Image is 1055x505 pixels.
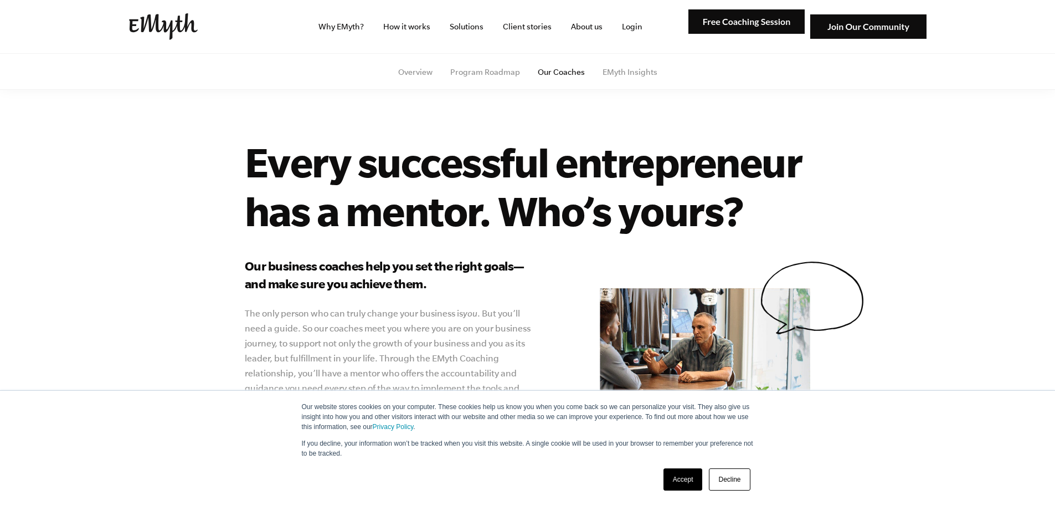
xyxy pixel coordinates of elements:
[245,257,536,293] h3: Our business coaches help you set the right goals—and make sure you achieve them.
[302,438,754,458] p: If you decline, your information won’t be tracked when you visit this website. A single cookie wi...
[245,306,536,411] p: The only person who can truly change your business is . But you’ll need a guide. So our coaches m...
[373,423,414,431] a: Privacy Policy
[709,468,750,491] a: Decline
[463,308,477,318] i: you
[600,288,810,399] img: e-myth business coaching our coaches mentor don matt talking
[398,68,433,76] a: Overview
[450,68,520,76] a: Program Roadmap
[603,68,657,76] a: EMyth Insights
[129,13,198,40] img: EMyth
[302,402,754,432] p: Our website stores cookies on your computer. These cookies help us know you when you come back so...
[810,14,927,39] img: Join Our Community
[663,468,703,491] a: Accept
[688,9,805,34] img: Free Coaching Session
[538,68,585,76] a: Our Coaches
[245,137,864,235] h1: Every successful entrepreneur has a mentor. Who’s yours?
